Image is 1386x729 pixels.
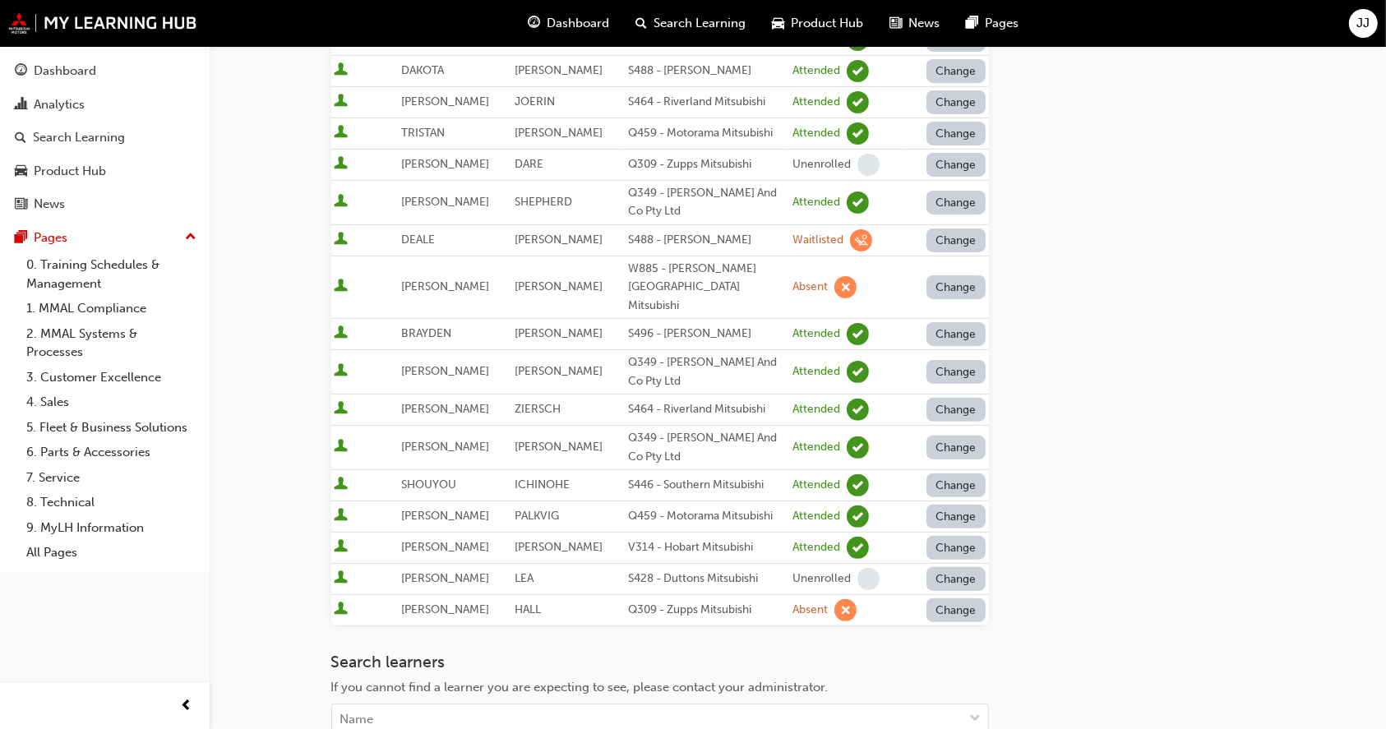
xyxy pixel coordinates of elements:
[20,415,203,441] a: 5. Fleet & Business Solutions
[847,399,869,421] span: learningRecordVerb_ATTEND-icon
[34,228,67,247] div: Pages
[926,90,986,114] button: Change
[15,131,26,145] span: search-icon
[528,13,540,34] span: guage-icon
[335,232,349,248] span: User is active
[628,476,786,495] div: S446 - Southern Mitsubishi
[628,429,786,466] div: Q349 - [PERSON_NAME] And Co Pty Ltd
[622,7,759,40] a: search-iconSearch Learning
[850,229,872,251] span: learningRecordVerb_WAITLIST-icon
[335,508,349,524] span: User is active
[335,62,349,79] span: User is active
[985,14,1019,33] span: Pages
[759,7,876,40] a: car-iconProduct Hub
[926,122,986,145] button: Change
[515,126,603,140] span: [PERSON_NAME]
[834,599,857,621] span: learningRecordVerb_ABSENT-icon
[515,364,603,378] span: [PERSON_NAME]
[7,90,203,120] a: Analytics
[926,228,986,252] button: Change
[335,194,349,210] span: User is active
[515,233,603,247] span: [PERSON_NAME]
[635,13,647,34] span: search-icon
[401,571,489,585] span: [PERSON_NAME]
[908,14,940,33] span: News
[926,360,986,384] button: Change
[515,402,561,416] span: ZIERSCH
[335,279,349,295] span: User is active
[857,154,880,176] span: learningRecordVerb_NONE-icon
[847,361,869,383] span: learningRecordVerb_ATTEND-icon
[7,156,203,187] a: Product Hub
[20,321,203,365] a: 2. MMAL Systems & Processes
[401,279,489,293] span: [PERSON_NAME]
[15,197,27,212] span: news-icon
[847,91,869,113] span: learningRecordVerb_ATTEND-icon
[847,436,869,459] span: learningRecordVerb_ATTEND-icon
[547,14,609,33] span: Dashboard
[20,490,203,515] a: 8. Technical
[401,602,489,616] span: [PERSON_NAME]
[791,14,863,33] span: Product Hub
[515,195,572,209] span: SHEPHERD
[926,153,986,177] button: Change
[33,128,125,147] div: Search Learning
[335,125,349,141] span: User is active
[401,509,489,523] span: [PERSON_NAME]
[515,279,603,293] span: [PERSON_NAME]
[792,540,840,556] div: Attended
[926,536,986,560] button: Change
[834,276,857,298] span: learningRecordVerb_ABSENT-icon
[335,477,349,493] span: User is active
[20,540,203,565] a: All Pages
[628,231,786,250] div: S488 - [PERSON_NAME]
[20,515,203,541] a: 9. MyLH Information
[335,439,349,455] span: User is active
[847,537,869,559] span: learningRecordVerb_ATTEND-icon
[15,231,27,246] span: pages-icon
[34,162,106,181] div: Product Hub
[401,478,456,491] span: SHOUYOU
[847,323,869,345] span: learningRecordVerb_ATTEND-icon
[792,571,851,587] div: Unenrolled
[515,157,543,171] span: DARE
[20,465,203,491] a: 7. Service
[792,402,840,418] div: Attended
[926,505,986,528] button: Change
[792,95,840,110] div: Attended
[401,63,444,77] span: DAKOTA
[515,509,559,523] span: PALKVIG
[926,275,986,299] button: Change
[857,568,880,590] span: learningRecordVerb_NONE-icon
[926,598,986,622] button: Change
[792,279,828,295] div: Absent
[515,326,603,340] span: [PERSON_NAME]
[966,13,978,34] span: pages-icon
[628,601,786,620] div: Q309 - Zupps Mitsubishi
[335,570,349,587] span: User is active
[401,195,489,209] span: [PERSON_NAME]
[792,195,840,210] div: Attended
[8,12,197,34] a: mmal
[335,363,349,380] span: User is active
[335,602,349,618] span: User is active
[15,98,27,113] span: chart-icon
[628,570,786,588] div: S428 - Duttons Mitsubishi
[792,126,840,141] div: Attended
[15,64,27,79] span: guage-icon
[792,326,840,342] div: Attended
[628,260,786,316] div: W885 - [PERSON_NAME][GEOGRAPHIC_DATA] Mitsubishi
[20,390,203,415] a: 4. Sales
[792,478,840,493] div: Attended
[7,122,203,153] a: Search Learning
[628,353,786,390] div: Q349 - [PERSON_NAME] And Co Pty Ltd
[331,680,829,694] span: If you cannot find a learner you are expecting to see, please contact your administrator.
[847,474,869,496] span: learningRecordVerb_ATTEND-icon
[792,63,840,79] div: Attended
[889,13,902,34] span: news-icon
[515,440,603,454] span: [PERSON_NAME]
[515,7,622,40] a: guage-iconDashboard
[926,473,986,497] button: Change
[20,365,203,390] a: 3. Customer Excellence
[335,94,349,110] span: User is active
